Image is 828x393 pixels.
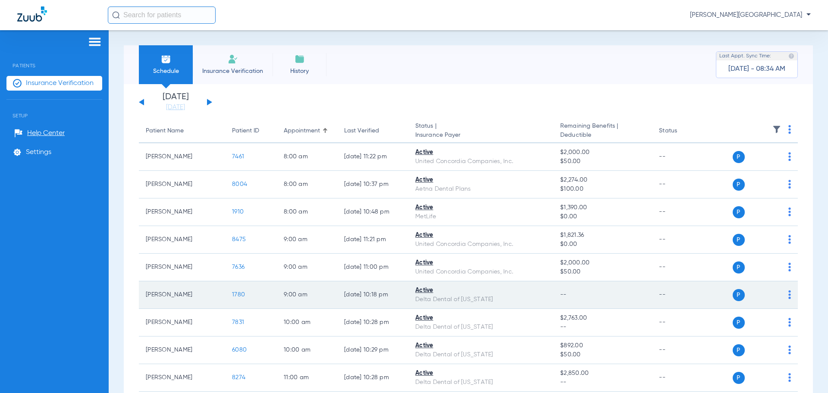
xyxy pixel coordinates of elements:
[728,65,785,73] span: [DATE] - 08:34 AM
[560,131,645,140] span: Deductible
[652,143,710,171] td: --
[232,209,244,215] span: 1910
[139,143,225,171] td: [PERSON_NAME]
[284,126,320,135] div: Appointment
[139,198,225,226] td: [PERSON_NAME]
[560,314,645,323] span: $2,763.00
[788,53,794,59] img: last sync help info
[560,212,645,221] span: $0.00
[150,93,201,112] li: [DATE]
[560,341,645,350] span: $892.00
[277,198,337,226] td: 8:00 AM
[139,281,225,309] td: [PERSON_NAME]
[232,126,259,135] div: Patient ID
[415,185,546,194] div: Aetna Dental Plans
[652,226,710,254] td: --
[415,314,546,323] div: Active
[27,129,65,138] span: Help Center
[560,176,645,185] span: $2,274.00
[145,67,186,75] span: Schedule
[284,126,330,135] div: Appointment
[415,378,546,387] div: Delta Dental of [US_STATE]
[337,171,408,198] td: [DATE] 10:37 PM
[415,350,546,359] div: Delta Dental of [US_STATE]
[277,336,337,364] td: 10:00 AM
[788,152,791,161] img: group-dot-blue.svg
[277,281,337,309] td: 9:00 AM
[652,281,710,309] td: --
[146,126,184,135] div: Patient Name
[277,143,337,171] td: 8:00 AM
[415,231,546,240] div: Active
[415,212,546,221] div: MetLife
[415,131,546,140] span: Insurance Payer
[108,6,216,24] input: Search for patients
[232,154,244,160] span: 7461
[560,292,567,298] span: --
[161,54,171,64] img: Schedule
[415,286,546,295] div: Active
[560,267,645,277] span: $50.00
[733,261,745,274] span: P
[560,203,645,212] span: $1,390.00
[733,344,745,356] span: P
[337,309,408,336] td: [DATE] 10:28 PM
[17,6,47,22] img: Zuub Logo
[788,318,791,327] img: group-dot-blue.svg
[146,126,218,135] div: Patient Name
[277,171,337,198] td: 8:00 AM
[415,176,546,185] div: Active
[788,125,791,134] img: group-dot-blue.svg
[788,346,791,354] img: group-dot-blue.svg
[560,369,645,378] span: $2,850.00
[788,208,791,216] img: group-dot-blue.svg
[295,54,305,64] img: History
[652,336,710,364] td: --
[772,125,781,134] img: filter.svg
[415,157,546,166] div: United Concordia Companies, Inc.
[150,103,201,112] a: [DATE]
[733,151,745,163] span: P
[652,171,710,198] td: --
[560,185,645,194] span: $100.00
[733,317,745,329] span: P
[733,206,745,218] span: P
[337,226,408,254] td: [DATE] 11:21 PM
[26,148,51,157] span: Settings
[652,198,710,226] td: --
[415,323,546,332] div: Delta Dental of [US_STATE]
[337,143,408,171] td: [DATE] 11:22 PM
[560,323,645,332] span: --
[232,292,245,298] span: 1780
[788,235,791,244] img: group-dot-blue.svg
[199,67,266,75] span: Insurance Verification
[228,54,238,64] img: Manual Insurance Verification
[232,181,247,187] span: 8004
[560,378,645,387] span: --
[652,119,710,143] th: Status
[277,226,337,254] td: 9:00 AM
[344,126,401,135] div: Last Verified
[560,240,645,249] span: $0.00
[785,352,828,393] iframe: Chat Widget
[139,364,225,392] td: [PERSON_NAME]
[6,50,102,69] span: Patients
[652,254,710,281] td: --
[139,171,225,198] td: [PERSON_NAME]
[553,119,652,143] th: Remaining Benefits |
[560,231,645,240] span: $1,821.36
[277,364,337,392] td: 11:00 AM
[337,336,408,364] td: [DATE] 10:29 PM
[415,369,546,378] div: Active
[560,157,645,166] span: $50.00
[232,236,246,242] span: 8475
[719,52,771,60] span: Last Appt. Sync Time:
[139,336,225,364] td: [PERSON_NAME]
[415,295,546,304] div: Delta Dental of [US_STATE]
[788,290,791,299] img: group-dot-blue.svg
[415,258,546,267] div: Active
[408,119,553,143] th: Status |
[6,100,102,119] span: Setup
[26,79,94,88] span: Insurance Verification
